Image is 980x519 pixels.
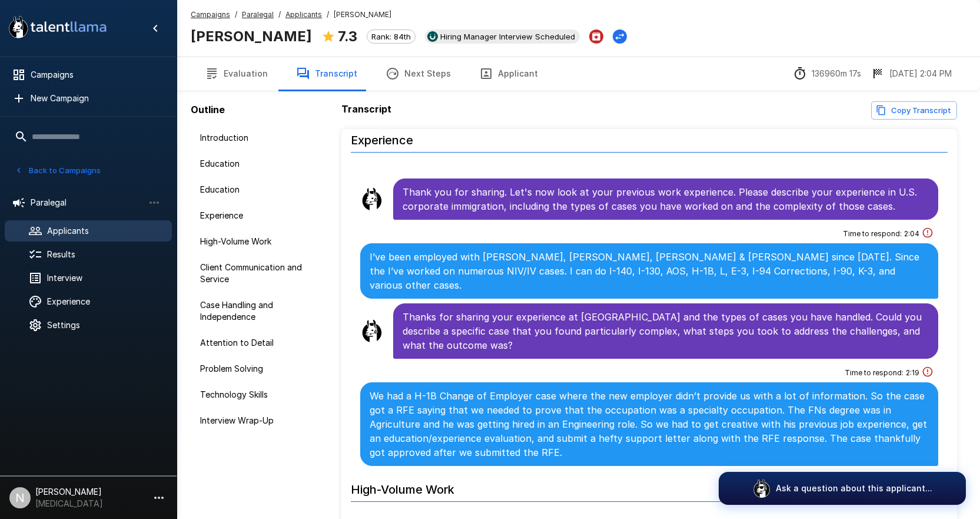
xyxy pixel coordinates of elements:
[200,158,318,170] span: Education
[191,28,312,45] b: [PERSON_NAME]
[282,57,371,90] button: Transcript
[871,101,957,120] button: Copy transcript
[200,363,318,375] span: Problem Solving
[200,389,318,401] span: Technology Skills
[191,231,327,252] div: High-Volume Work
[843,228,902,240] span: Time to respond :
[191,295,327,328] div: Case Handling and Independence
[719,472,966,505] button: Ask a question about this applicant...
[889,68,952,80] p: [DATE] 2:04 PM
[776,482,932,494] p: Ask a question about this applicant...
[200,299,318,323] span: Case Handling and Independence
[371,57,465,90] button: Next Steps
[334,9,391,21] span: [PERSON_NAME]
[403,185,929,213] p: Thank you for sharing. Let's now look at your previous work experience. Please describe your expe...
[191,57,282,90] button: Evaluation
[191,127,327,148] div: Introduction
[425,29,580,44] div: View profile in UKG
[200,415,318,427] span: Interview Wrap-Up
[285,10,322,19] u: Applicants
[904,228,919,240] span: 2 : 04
[427,31,438,42] img: ukg_logo.jpeg
[436,32,580,41] span: Hiring Manager Interview Scheduled
[403,310,929,352] p: Thanks for sharing your experience at [GEOGRAPHIC_DATA] and the types of cases you have handled. ...
[191,410,327,431] div: Interview Wrap-Up
[200,184,318,196] span: Education
[191,153,327,174] div: Education
[370,250,929,292] p: I’ve been employed with [PERSON_NAME], [PERSON_NAME], [PERSON_NAME] & [PERSON_NAME] since [DATE]....
[191,10,230,19] u: Campaigns
[465,57,552,90] button: Applicant
[906,367,919,379] span: 2 : 19
[191,384,327,405] div: Technology Skills
[845,367,903,379] span: Time to respond :
[341,103,391,115] b: Transcript
[367,32,415,41] span: Rank: 84th
[351,121,948,153] h6: Experience
[242,10,274,19] u: Paralegal
[200,236,318,247] span: High-Volume Work
[752,479,771,498] img: logo_glasses@2x.png
[922,366,934,380] div: This answer took longer than usual and could be a sign of cheating
[922,227,934,241] div: This answer took longer than usual and could be a sign of cheating
[338,28,357,45] b: 7.3
[235,9,237,21] span: /
[191,104,225,115] b: Outline
[812,68,861,80] p: 136960m 17s
[360,187,384,211] img: llama_clean.png
[613,29,627,44] button: Change Stage
[871,67,952,81] div: The date and time when the interview was completed
[327,9,329,21] span: /
[191,179,327,200] div: Education
[200,262,318,285] span: Client Communication and Service
[360,319,384,343] img: llama_clean.png
[200,210,318,222] span: Experience
[370,389,929,460] p: We had a H-1B Change of Employer case where the new employer didn’t provide us with a lot of info...
[589,29,603,44] button: Archive Applicant
[278,9,281,21] span: /
[191,257,327,290] div: Client Communication and Service
[351,471,948,502] h6: High-Volume Work
[191,205,327,226] div: Experience
[793,67,861,81] div: The time between starting and completing the interview
[200,132,318,144] span: Introduction
[200,337,318,349] span: Attention to Detail
[191,332,327,353] div: Attention to Detail
[191,358,327,379] div: Problem Solving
